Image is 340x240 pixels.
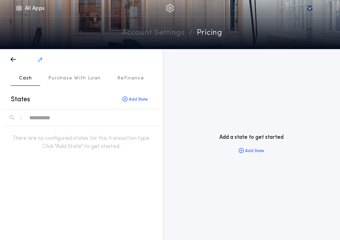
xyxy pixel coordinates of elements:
[166,4,174,12] img: img
[307,5,313,12] img: vs-icon
[48,75,101,82] p: Purchase With Loan
[117,75,144,82] p: Refinance
[122,27,185,39] a: Account Settings
[19,75,32,82] p: Cash
[11,95,30,104] p: States
[219,133,284,141] p: Add a state to get started
[233,146,270,156] button: Add State
[197,27,222,39] a: pricing
[189,27,193,39] p: /
[7,134,156,151] p: There are no configured states for this transaction type. Click "Add State" to get started.
[117,94,153,105] button: Add State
